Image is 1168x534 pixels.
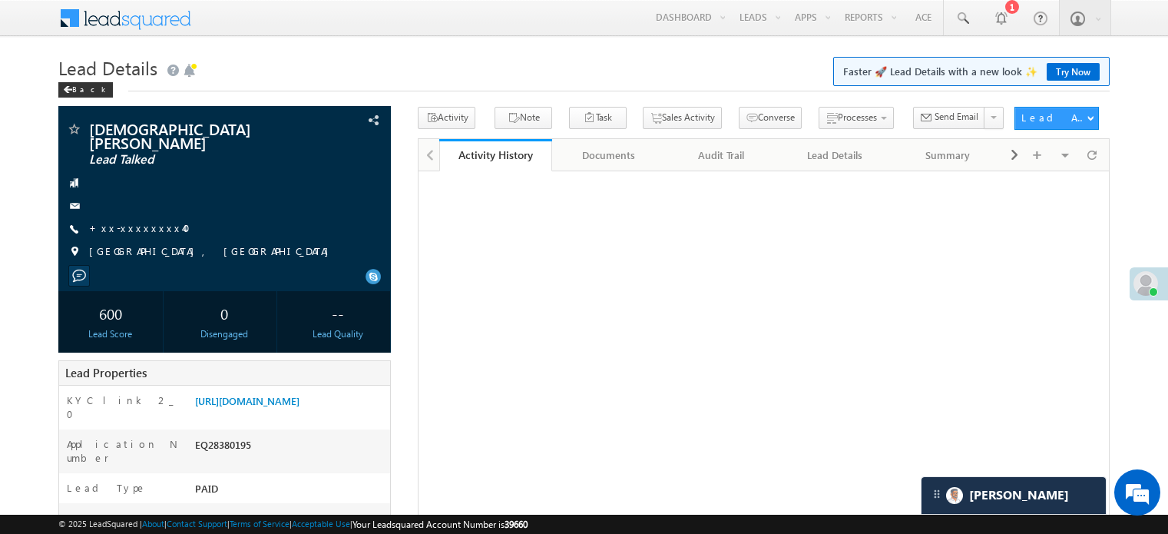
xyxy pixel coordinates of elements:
label: Owner [67,511,103,525]
a: Terms of Service [230,519,290,529]
img: carter-drag [931,488,943,500]
label: Lead Type [67,481,147,495]
div: 600 [62,299,159,327]
span: Lead Properties [65,365,147,380]
span: Lead Talked [89,152,295,167]
label: Application Number [67,437,179,465]
a: Lead Details [779,139,892,171]
div: Audit Trail [678,146,765,164]
div: -- [290,299,386,327]
a: Summary [892,139,1005,171]
img: Carter [946,487,963,504]
button: Processes [819,107,894,129]
div: Back [58,82,113,98]
button: Task [569,107,627,129]
div: Documents [564,146,651,164]
div: Disengaged [176,327,273,341]
a: Documents [552,139,665,171]
span: Lead Details [58,55,157,80]
button: Activity [418,107,475,129]
div: Lead Actions [1021,111,1087,124]
div: EQ28380195 [191,437,390,459]
button: Converse [739,107,802,129]
a: Activity History [439,139,552,171]
button: Note [495,107,552,129]
div: Lead Quality [290,327,386,341]
a: Contact Support [167,519,227,529]
div: Lead Details [791,146,878,164]
span: [PERSON_NAME] [195,512,273,525]
span: [DEMOGRAPHIC_DATA][PERSON_NAME] [89,121,295,149]
a: [URL][DOMAIN_NAME] [195,394,299,407]
span: © 2025 LeadSquared | | | | | [58,517,528,532]
a: Audit Trail [666,139,779,171]
span: Carter [969,488,1069,502]
a: About [142,519,164,529]
span: Send Email [935,110,978,124]
a: Try Now [1047,63,1100,81]
button: Sales Activity [643,107,722,129]
a: Acceptable Use [292,519,350,529]
div: carter-dragCarter[PERSON_NAME] [921,476,1107,515]
a: +xx-xxxxxxxx40 [89,221,200,234]
div: Summary [905,146,991,164]
span: Your Leadsquared Account Number is [352,519,528,530]
span: Faster 🚀 Lead Details with a new look ✨ [843,64,1100,79]
span: 39660 [505,519,528,530]
button: Lead Actions [1014,107,1099,130]
button: Send Email [913,107,985,129]
label: KYC link 2_0 [67,393,179,421]
div: 0 [176,299,273,327]
div: Activity History [451,148,541,162]
div: Lead Score [62,327,159,341]
span: [GEOGRAPHIC_DATA], [GEOGRAPHIC_DATA] [89,244,336,260]
span: Processes [838,111,877,123]
a: Back [58,81,121,95]
div: PAID [191,481,390,502]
